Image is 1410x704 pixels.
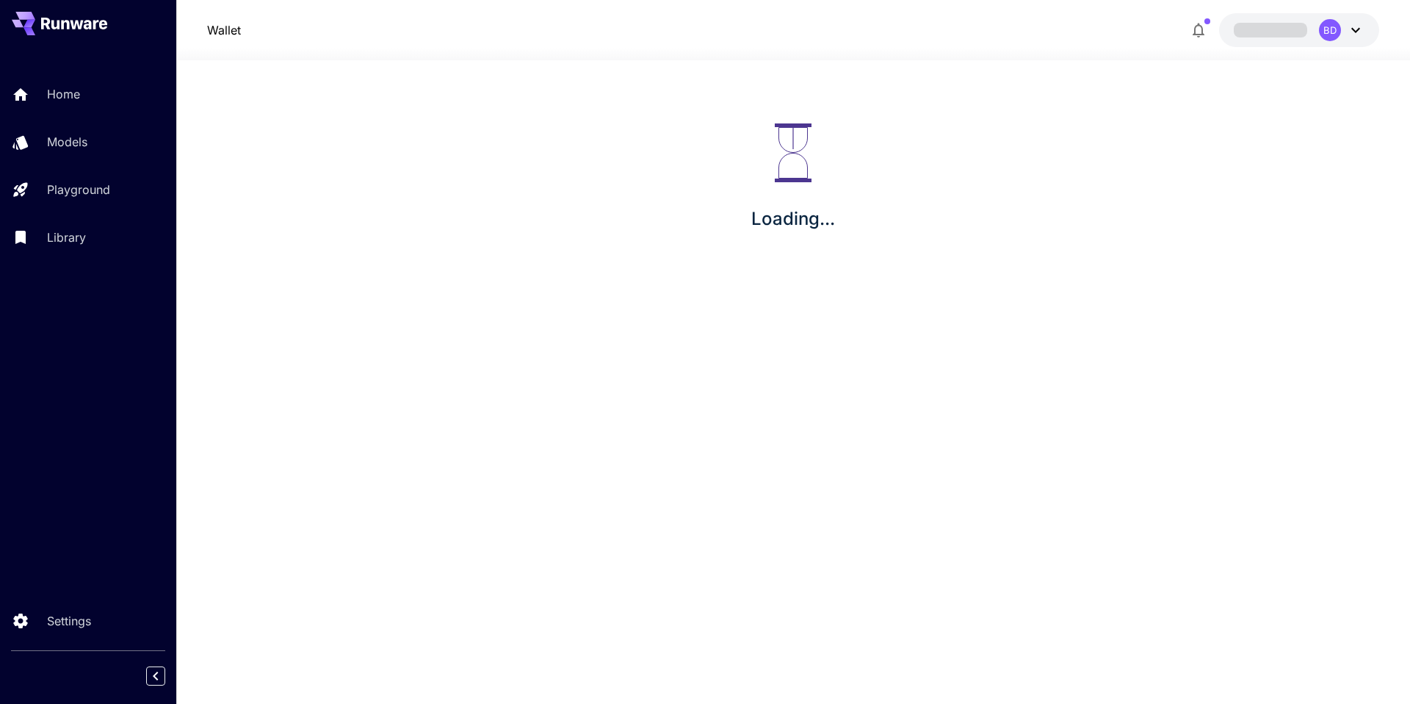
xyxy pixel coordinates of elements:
a: Wallet [207,21,241,39]
button: Collapse sidebar [146,667,165,686]
p: Settings [47,612,91,630]
p: Playground [47,181,110,198]
p: Loading... [751,206,835,232]
div: Collapse sidebar [157,663,176,689]
button: BD [1219,13,1379,47]
div: BD [1319,19,1341,41]
p: Home [47,85,80,103]
p: Models [47,133,87,151]
p: Library [47,229,86,246]
nav: breadcrumb [207,21,241,39]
